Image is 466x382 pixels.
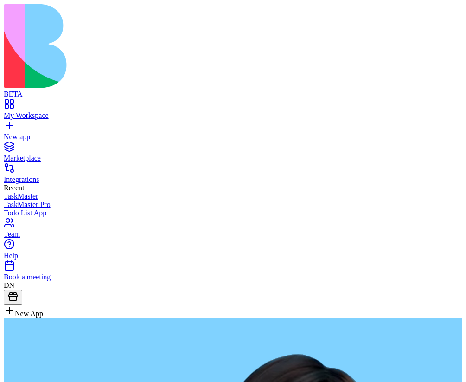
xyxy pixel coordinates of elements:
div: Help [4,252,462,260]
a: BETA [4,82,462,98]
div: Book a meeting [4,273,462,281]
div: Marketplace [4,154,462,162]
span: DN [4,281,14,289]
a: Book a meeting [4,265,462,281]
a: Team [4,222,462,239]
a: Help [4,243,462,260]
a: My Workspace [4,103,462,120]
div: New app [4,133,462,141]
a: Integrations [4,167,462,184]
a: Marketplace [4,146,462,162]
div: My Workspace [4,111,462,120]
a: TaskMaster Pro [4,201,462,209]
span: New App [15,310,43,317]
div: BETA [4,90,462,98]
div: Team [4,230,462,239]
span: Recent [4,184,24,192]
div: Integrations [4,175,462,184]
a: New app [4,124,462,141]
a: TaskMaster [4,192,462,201]
a: Todo List App [4,209,462,217]
img: logo [4,4,377,88]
